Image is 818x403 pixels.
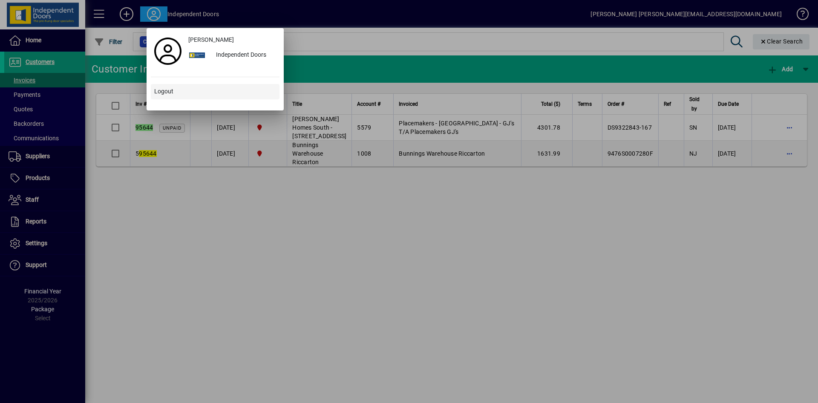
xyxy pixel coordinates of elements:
[185,48,279,63] button: Independent Doors
[188,35,234,44] span: [PERSON_NAME]
[154,87,173,96] span: Logout
[185,32,279,48] a: [PERSON_NAME]
[151,84,279,99] button: Logout
[209,48,279,63] div: Independent Doors
[151,43,185,59] a: Profile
